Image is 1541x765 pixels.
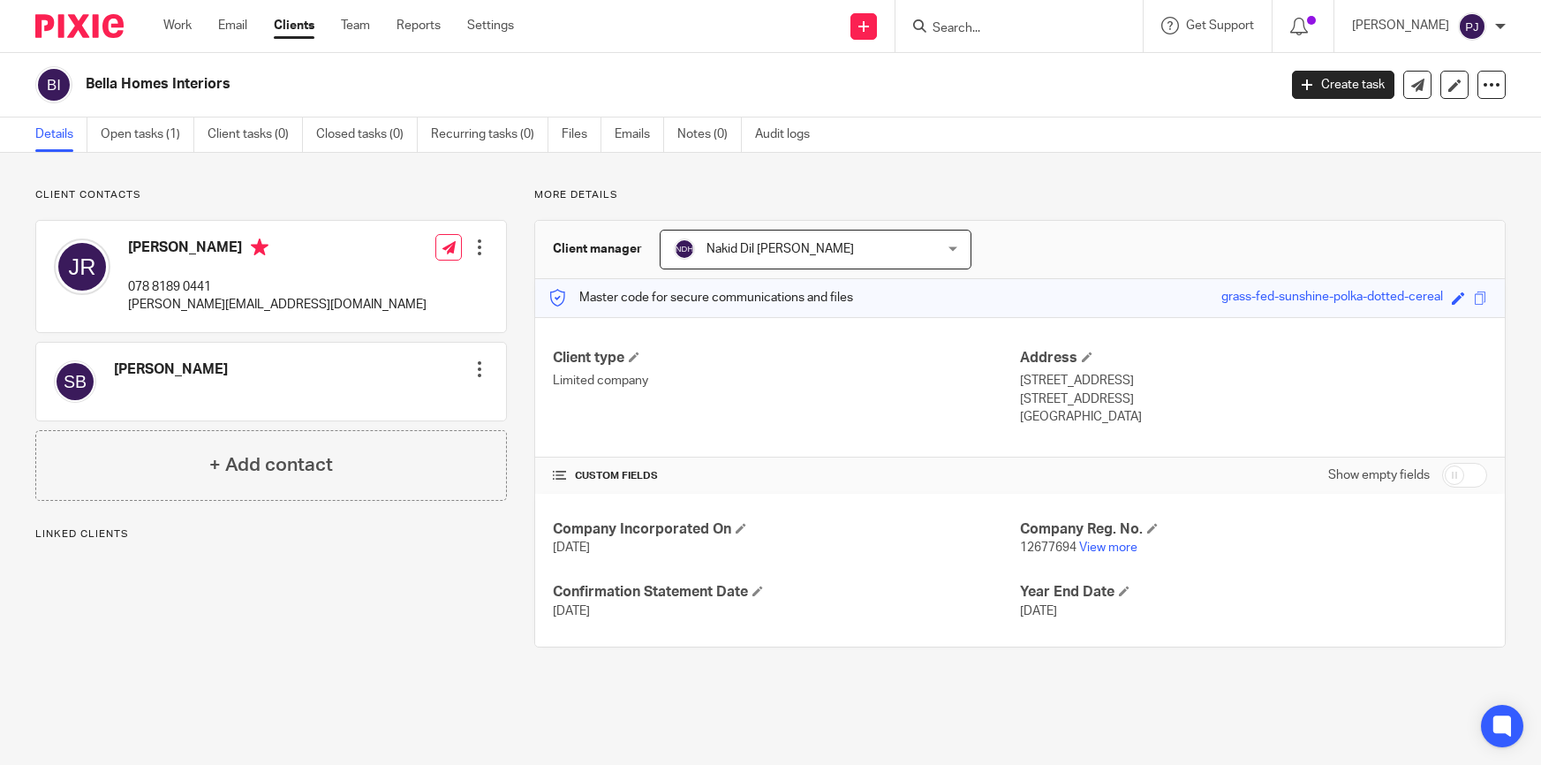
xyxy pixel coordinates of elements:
[553,349,1020,367] h4: Client type
[674,239,695,260] img: svg%3E
[677,117,742,152] a: Notes (0)
[35,14,124,38] img: Pixie
[1079,542,1137,554] a: View more
[128,239,427,261] h4: [PERSON_NAME]
[1186,19,1254,32] span: Get Support
[54,360,96,403] img: svg%3E
[755,117,823,152] a: Audit logs
[101,117,194,152] a: Open tasks (1)
[1328,466,1430,484] label: Show empty fields
[128,278,427,296] p: 078 8189 0441
[562,117,601,152] a: Files
[218,17,247,34] a: Email
[431,117,548,152] a: Recurring tasks (0)
[86,75,1030,94] h2: Bella Homes Interiors
[341,17,370,34] a: Team
[553,520,1020,539] h4: Company Incorporated On
[1292,71,1394,99] a: Create task
[548,289,853,307] p: Master code for secure communications and files
[1020,583,1487,602] h4: Year End Date
[128,296,427,314] p: [PERSON_NAME][EMAIL_ADDRESS][DOMAIN_NAME]
[553,605,590,617] span: [DATE]
[615,117,664,152] a: Emails
[553,469,1020,483] h4: CUSTOM FIELDS
[553,372,1020,390] p: Limited company
[274,17,314,34] a: Clients
[1020,390,1487,408] p: [STREET_ADDRESS]
[163,17,192,34] a: Work
[534,188,1506,202] p: More details
[706,243,854,255] span: Nakid Dil [PERSON_NAME]
[35,527,507,542] p: Linked clients
[553,583,1020,602] h4: Confirmation Statement Date
[1020,349,1487,367] h4: Address
[251,239,268,256] i: Primary
[35,188,507,202] p: Client contacts
[208,117,303,152] a: Client tasks (0)
[1020,520,1487,539] h4: Company Reg. No.
[1352,17,1449,34] p: [PERSON_NAME]
[114,360,228,379] h4: [PERSON_NAME]
[1020,372,1487,390] p: [STREET_ADDRESS]
[1458,12,1486,41] img: svg%3E
[1020,605,1057,617] span: [DATE]
[553,542,590,554] span: [DATE]
[1020,542,1076,554] span: 12677694
[316,117,418,152] a: Closed tasks (0)
[467,17,514,34] a: Settings
[209,451,333,479] h4: + Add contact
[54,239,110,295] img: svg%3E
[35,66,72,103] img: svg%3E
[553,240,642,258] h3: Client manager
[397,17,441,34] a: Reports
[1020,408,1487,426] p: [GEOGRAPHIC_DATA]
[931,21,1090,37] input: Search
[1221,288,1443,308] div: grass-fed-sunshine-polka-dotted-cereal
[35,117,87,152] a: Details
